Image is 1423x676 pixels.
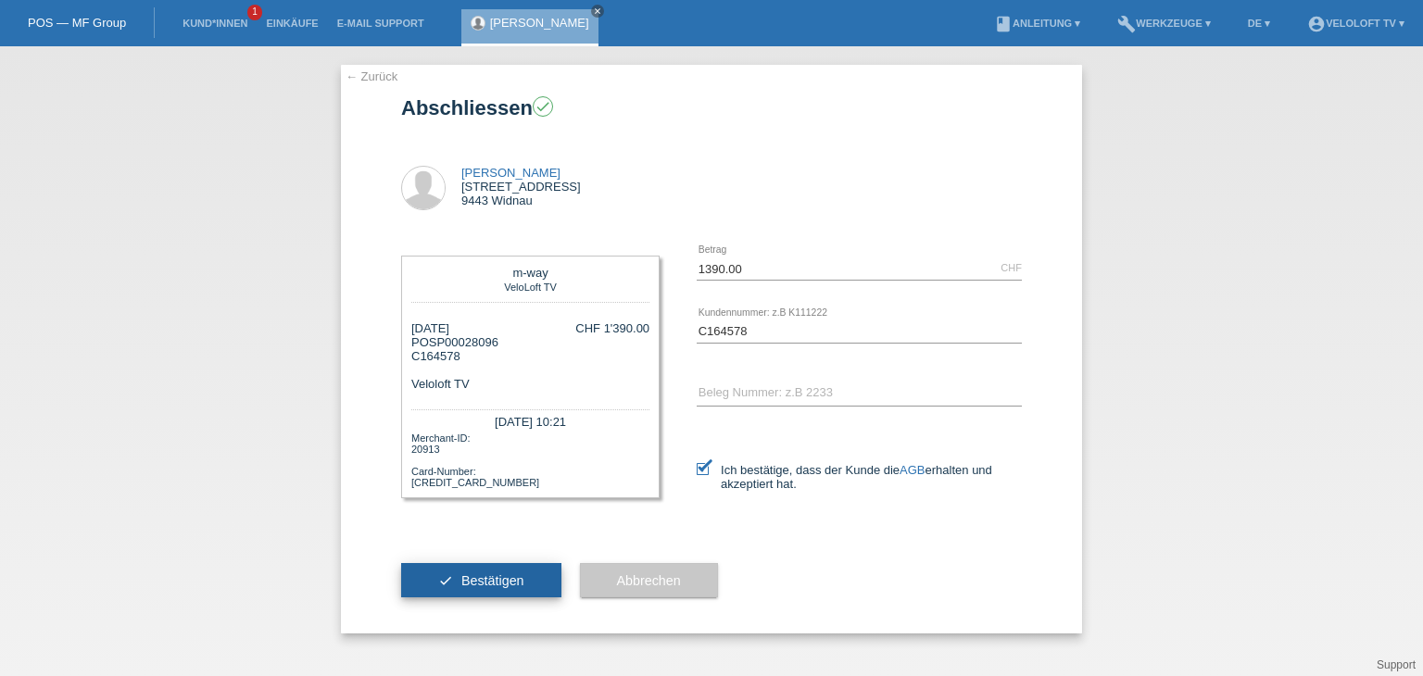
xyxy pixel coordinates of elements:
[438,573,453,588] i: check
[1377,658,1416,671] a: Support
[411,321,498,391] div: [DATE] POSP00028096 Veloloft TV
[591,5,604,18] a: close
[1117,15,1136,33] i: build
[1307,15,1326,33] i: account_circle
[173,18,257,29] a: Kund*innen
[900,463,925,477] a: AGB
[617,573,681,588] span: Abbrechen
[985,18,1089,29] a: bookAnleitung ▾
[697,463,1022,491] label: Ich bestätige, dass der Kunde die erhalten und akzeptiert hat.
[401,563,561,598] button: check Bestätigen
[328,18,434,29] a: E-Mail Support
[461,166,560,180] a: [PERSON_NAME]
[257,18,327,29] a: Einkäufe
[247,5,262,20] span: 1
[580,563,718,598] button: Abbrechen
[1239,18,1279,29] a: DE ▾
[1108,18,1220,29] a: buildWerkzeuge ▾
[411,409,649,431] div: [DATE] 10:21
[1001,262,1022,273] div: CHF
[490,16,589,30] a: [PERSON_NAME]
[411,431,649,488] div: Merchant-ID: 20913 Card-Number: [CREDIT_CARD_NUMBER]
[593,6,602,16] i: close
[575,321,649,335] div: CHF 1'390.00
[994,15,1013,33] i: book
[535,98,551,115] i: check
[461,166,581,207] div: [STREET_ADDRESS] 9443 Widnau
[416,280,645,293] div: VeloLoft TV
[401,96,1022,119] h1: Abschliessen
[411,349,460,363] span: C164578
[461,573,524,588] span: Bestätigen
[1298,18,1414,29] a: account_circleVeloLoft TV ▾
[346,69,397,83] a: ← Zurück
[28,16,126,30] a: POS — MF Group
[416,266,645,280] div: m-way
